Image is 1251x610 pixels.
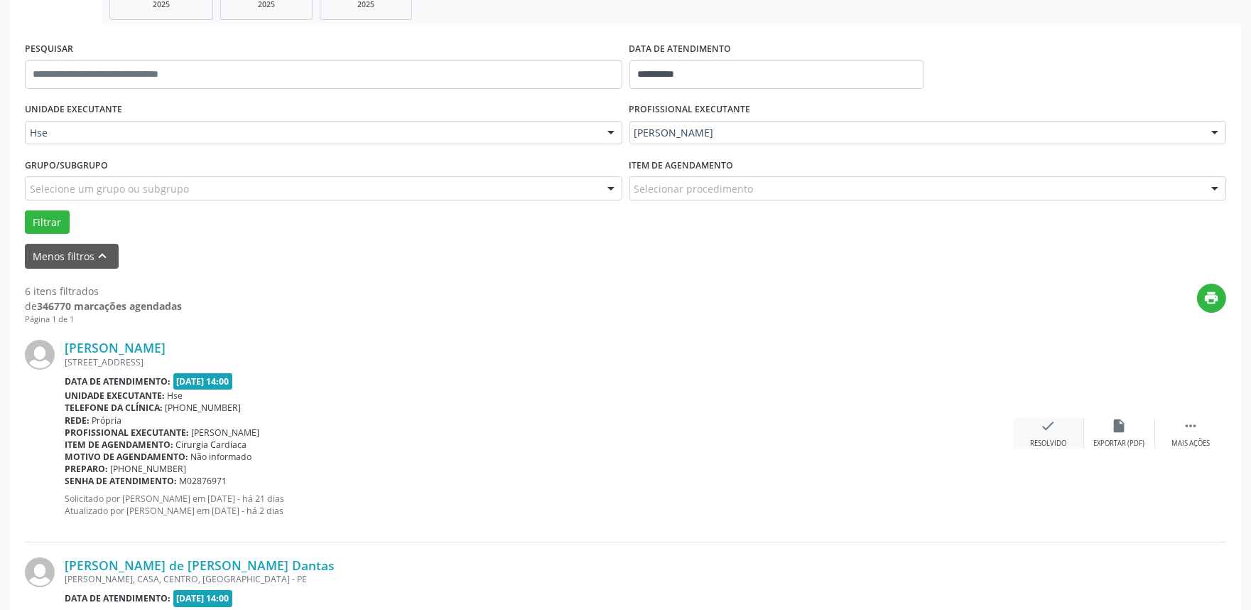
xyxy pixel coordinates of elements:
label: DATA DE ATENDIMENTO [629,38,732,60]
div: Resolvido [1030,439,1066,449]
i: check [1041,418,1056,434]
span: Selecionar procedimento [634,181,754,196]
button: Filtrar [25,210,70,235]
span: [DATE] 14:00 [173,373,233,390]
div: 6 itens filtrados [25,284,182,299]
b: Profissional executante: [65,427,189,439]
strong: 346770 marcações agendadas [37,299,182,313]
span: Hse [168,390,183,402]
p: Solicitado por [PERSON_NAME] em [DATE] - há 21 dias Atualizado por [PERSON_NAME] em [DATE] - há 2... [65,493,1013,517]
i:  [1183,418,1198,434]
span: [PHONE_NUMBER] [111,463,187,475]
div: [PERSON_NAME], CASA, CENTRO, [GEOGRAPHIC_DATA] - PE [65,573,1013,585]
b: Preparo: [65,463,108,475]
a: [PERSON_NAME] de [PERSON_NAME] Dantas [65,557,335,573]
i: print [1204,290,1220,306]
div: de [25,299,182,314]
div: [STREET_ADDRESS] [65,356,1013,368]
span: M02876971 [180,475,227,487]
b: Item de agendamento: [65,439,173,451]
span: Própria [92,414,122,427]
i: insert_drive_file [1112,418,1127,434]
label: UNIDADE EXECUTANTE [25,99,122,121]
b: Senha de atendimento: [65,475,177,487]
button: print [1197,284,1226,313]
div: Página 1 de 1 [25,314,182,326]
a: [PERSON_NAME] [65,340,166,355]
span: Cirurgia Cardiaca [176,439,247,451]
img: img [25,340,55,370]
span: Hse [30,126,593,140]
div: Mais ações [1171,439,1210,449]
label: PROFISSIONAL EXECUTANTE [629,99,751,121]
img: img [25,557,55,587]
span: Selecione um grupo ou subgrupo [30,181,189,196]
b: Data de atendimento: [65,375,170,387]
span: Não informado [191,451,252,463]
span: [PERSON_NAME] [192,427,260,439]
b: Data de atendimento: [65,592,170,604]
label: PESQUISAR [25,38,73,60]
span: [PHONE_NUMBER] [166,402,242,414]
b: Rede: [65,414,90,427]
button: Menos filtroskeyboard_arrow_up [25,244,119,269]
span: [PERSON_NAME] [634,126,1198,140]
b: Telefone da clínica: [65,402,163,414]
b: Motivo de agendamento: [65,451,188,463]
label: Item de agendamento [629,154,734,176]
i: keyboard_arrow_up [95,248,111,264]
div: Exportar (PDF) [1094,439,1145,449]
span: [DATE] 14:00 [173,590,233,606]
label: Grupo/Subgrupo [25,154,108,176]
b: Unidade executante: [65,390,165,402]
